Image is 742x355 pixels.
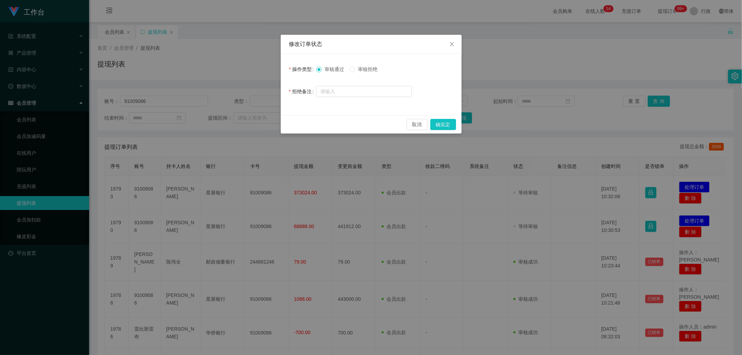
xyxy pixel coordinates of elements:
[316,86,412,97] input: 请输入
[325,66,344,72] font: 审核通过
[407,119,428,130] button: 取消
[289,41,322,47] font: 修改订单状态
[289,66,317,72] label: 操作类型：
[358,66,377,72] font: 审核拒绝
[292,89,312,94] font: 拒绝备注
[449,41,455,47] i: 图标： 关闭
[292,66,312,72] font: 操作类型
[442,35,462,54] button: 关闭
[289,89,317,94] label: 拒绝备注：
[430,119,456,130] button: 确实定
